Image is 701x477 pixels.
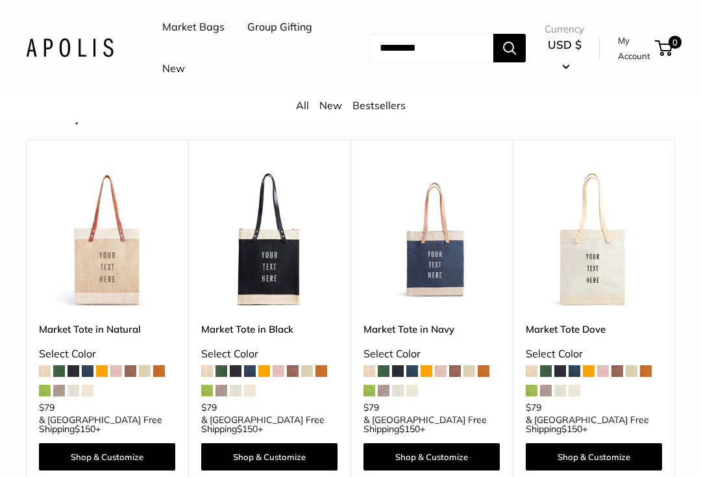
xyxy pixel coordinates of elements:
a: Market Bags [162,18,225,37]
img: Market Tote in Navy [363,172,500,309]
a: Market Tote in Natural [39,322,175,337]
a: Market Tote in Navy [363,322,500,337]
span: $150 [399,423,420,435]
a: Shop & Customize [39,443,175,471]
img: description_Make it yours with custom text. [201,172,338,309]
span: USD $ [548,38,582,51]
span: Currency [545,20,584,38]
a: Shop & Customize [526,443,662,471]
a: New [319,99,342,112]
a: My Account [618,32,650,64]
a: Bestsellers [352,99,406,112]
span: $150 [237,423,258,435]
div: Select Color [39,344,175,364]
img: Market Tote Dove [526,172,662,309]
a: All [296,99,309,112]
a: Market Tote in Black [201,322,338,337]
span: $79 [39,402,55,413]
a: Shop & Customize [201,443,338,471]
span: & [GEOGRAPHIC_DATA] Free Shipping + [201,415,338,433]
img: Apolis [26,38,114,57]
a: Market Tote in NavyMarket Tote in Navy [363,172,500,309]
a: description_Make it yours with custom printed text.description_The Original Market bag in its 4 n... [39,172,175,309]
a: Market Tote Dove [526,322,662,337]
button: USD $ [545,34,584,76]
button: Search [493,34,526,62]
a: Group Gifting [247,18,312,37]
span: 0 [669,36,682,49]
div: Select Color [526,344,662,364]
img: description_Make it yours with custom printed text. [39,172,175,309]
a: New [162,59,185,79]
div: Select Color [363,344,500,364]
span: $150 [561,423,582,435]
a: Market Tote DoveMarket Tote Dove [526,172,662,309]
span: & [GEOGRAPHIC_DATA] Free Shipping + [39,415,175,433]
a: description_Make it yours with custom text.Market Tote in Black [201,172,338,309]
a: 0 [656,40,672,56]
div: Select Color [201,344,338,364]
a: Shop & Customize [363,443,500,471]
span: & [GEOGRAPHIC_DATA] Free Shipping + [526,415,662,433]
input: Search... [369,34,493,62]
span: $150 [75,423,95,435]
span: $79 [363,402,379,413]
span: $79 [201,402,217,413]
span: & [GEOGRAPHIC_DATA] Free Shipping + [363,415,500,433]
span: $79 [526,402,541,413]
